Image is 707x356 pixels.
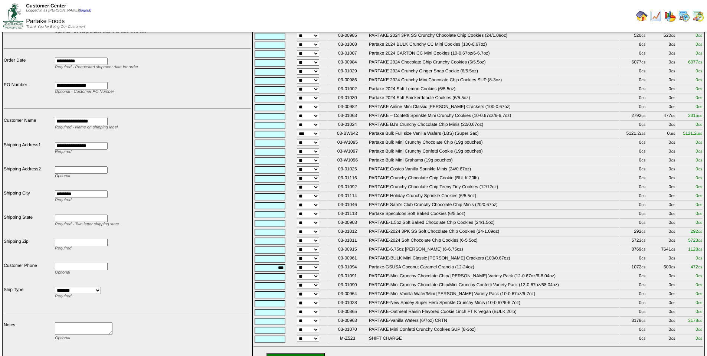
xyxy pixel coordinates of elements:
[671,195,675,198] span: CS
[671,293,675,296] span: CS
[698,293,702,296] span: CS
[620,139,646,147] td: 0
[647,166,675,174] td: 0
[671,70,675,73] span: CS
[3,238,54,262] td: Shipping Zip
[641,221,645,225] span: CS
[647,219,675,228] td: 0
[641,177,645,180] span: CS
[327,264,368,272] td: 03-01094
[327,282,368,290] td: 03-01090
[647,112,675,121] td: 477
[647,50,675,58] td: 0
[641,43,645,46] span: CS
[695,42,702,47] span: 0
[641,275,645,278] span: CS
[369,139,619,147] td: Partake Bulk Mini Crunchy Chocolate Chip (19g pouches)
[369,121,619,130] td: PARTAKE BJ's Crunchy Chocolate Chip Minis (22/0.67oz)
[698,203,702,207] span: CS
[688,59,702,65] span: 6077
[641,230,645,233] span: CS
[327,255,368,263] td: 03-00961
[698,34,702,37] span: CS
[647,202,675,210] td: 0
[698,123,702,127] span: CS
[620,326,646,334] td: 0
[620,157,646,165] td: 0
[647,317,675,326] td: 0
[55,198,72,202] span: Required
[647,193,675,201] td: 0
[55,65,138,69] span: Required - Requested shipment date for order
[620,166,646,174] td: 0
[26,9,91,13] span: Logged in as [PERSON_NAME]
[620,282,646,290] td: 0
[641,212,645,216] span: CS
[695,291,702,296] span: 0
[3,287,54,309] td: Ship Type
[641,257,645,260] span: CS
[695,140,702,145] span: 0
[620,121,646,130] td: 0
[327,202,368,210] td: 03-01046
[641,239,645,242] span: CS
[647,291,675,299] td: 0
[620,130,646,138] td: 5121.2
[369,237,619,245] td: PARTAKE-2024 Soft Chocolate Chip Cookies (6-5.5oz)
[647,237,675,245] td: 0
[695,122,702,127] span: 0
[650,10,662,22] img: line_graph.gif
[640,132,645,135] span: LBS
[698,88,702,91] span: CS
[369,264,619,272] td: Partake-GSUSA Coconut Caramel Granola (12-24oz)
[55,222,119,226] span: Required - Two letter shipping state
[671,230,675,233] span: CS
[647,255,675,263] td: 0
[698,52,702,55] span: CS
[55,246,72,251] span: Required
[698,70,702,73] span: CS
[698,150,702,153] span: CS
[647,273,675,281] td: 0
[695,148,702,154] span: 0
[327,148,368,156] td: 03-W1097
[695,33,702,38] span: 0
[698,266,702,269] span: CS
[641,97,645,100] span: CS
[327,121,368,130] td: 03-01024
[55,150,72,154] span: Required
[698,141,702,144] span: CS
[620,317,646,326] td: 3178
[647,300,675,308] td: 0
[647,86,675,94] td: 0
[369,184,619,192] td: PARTAKE Crunchy Chocolate Chip Teeny Tiny Cookies (12/12oz)
[641,141,645,144] span: CS
[670,132,675,135] span: LBS
[327,175,368,183] td: 03-01116
[636,10,648,22] img: home.gif
[327,317,368,326] td: 03-00963
[369,157,619,165] td: Partake Bulk Mini Grahams (19g pouches)
[369,148,619,156] td: Partake Bulk Mini Crunchy Confetti Cookie (19g pouches)
[26,3,66,9] span: Customer Center
[671,43,675,46] span: CS
[641,52,645,55] span: CS
[55,89,114,94] span: Optional - Customer PO Number
[620,308,646,317] td: 0
[327,77,368,85] td: 03-00986
[620,210,646,219] td: 0
[327,112,368,121] td: 03-01063
[647,282,675,290] td: 0
[327,130,368,138] td: 03-BW642
[695,300,702,305] span: 0
[641,61,645,64] span: CS
[327,193,368,201] td: 03-01114
[327,237,368,245] td: 03-01011
[620,264,646,272] td: 1072
[3,117,54,141] td: Customer Name
[620,202,646,210] td: 0
[327,291,368,299] td: 03-00964
[369,104,619,112] td: PARTAKE Airline Mini Classic [PERSON_NAME] Crackers (100-0.67oz)
[3,190,54,213] td: Shipping City
[671,212,675,216] span: CS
